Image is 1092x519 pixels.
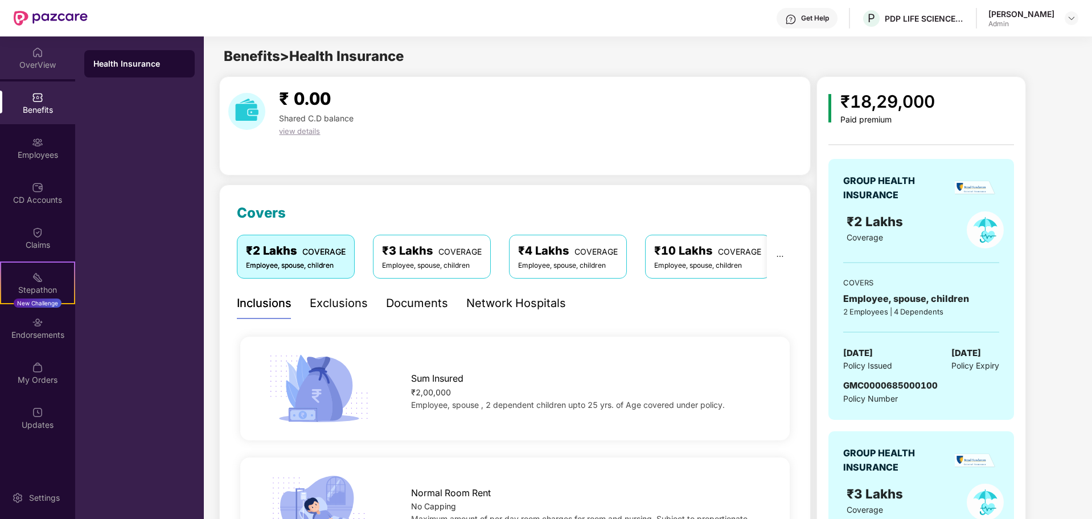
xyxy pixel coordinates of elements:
[951,346,981,360] span: [DATE]
[654,260,761,271] div: Employee, spouse, children
[868,11,875,25] span: P
[466,295,566,312] div: Network Hospitals
[840,88,935,115] div: ₹18,29,000
[279,126,320,136] span: view details
[1067,14,1076,23] img: svg+xml;base64,PHN2ZyBpZD0iRHJvcGRvd24tMzJ4MzIiIHhtbG5zPSJodHRwOi8vd3d3LnczLm9yZy8yMDAwL3N2ZyIgd2...
[246,242,346,260] div: ₹2 Lakhs
[718,247,761,256] span: COVERAGE
[237,205,286,221] span: Covers
[840,115,935,125] div: Paid premium
[265,351,372,426] img: icon
[32,47,43,58] img: svg+xml;base64,PHN2ZyBpZD0iSG9tZSIgeG1sbnM9Imh0dHA6Ly93d3cudzMub3JnLzIwMDAvc3ZnIiB3aWR0aD0iMjAiIG...
[518,260,618,271] div: Employee, spouse, children
[885,13,964,24] div: PDP LIFE SCIENCE LOGISTICS INDIA PRIVATE LIMITED
[843,359,892,372] span: Policy Issued
[14,11,88,26] img: New Pazcare Logo
[785,14,797,25] img: svg+xml;base64,PHN2ZyBpZD0iSGVscC0zMngzMiIgeG1sbnM9Imh0dHA6Ly93d3cudzMub3JnLzIwMDAvc3ZnIiB3aWR0aD...
[411,386,765,399] div: ₹2,00,000
[847,486,906,501] span: ₹3 Lakhs
[843,306,999,317] div: 2 Employees | 4 Dependents
[26,492,63,504] div: Settings
[967,211,1004,248] img: policyIcon
[382,242,482,260] div: ₹3 Lakhs
[843,446,943,475] div: GROUP HEALTH INSURANCE
[246,260,346,271] div: Employee, spouse, children
[93,58,186,70] div: Health Insurance
[228,93,265,130] img: download
[302,247,346,256] span: COVERAGE
[310,295,368,312] div: Exclusions
[951,359,999,372] span: Policy Expiry
[843,394,898,403] span: Policy Number
[32,182,43,193] img: svg+xml;base64,PHN2ZyBpZD0iQ0RfQWNjb3VudHMiIGRhdGEtbmFtZT0iQ0QgQWNjb3VudHMiIHhtbG5zPSJodHRwOi8vd3...
[382,260,482,271] div: Employee, spouse, children
[411,371,463,386] span: Sum Insured
[438,247,482,256] span: COVERAGE
[386,295,448,312] div: Documents
[1,284,74,296] div: Stepathon
[847,232,883,242] span: Coverage
[279,88,331,109] span: ₹ 0.00
[411,400,725,410] span: Employee, spouse , 2 dependent children upto 25 yrs. of Age covered under policy.
[847,505,883,514] span: Coverage
[988,19,1054,28] div: Admin
[843,346,873,360] span: [DATE]
[32,407,43,418] img: svg+xml;base64,PHN2ZyBpZD0iVXBkYXRlZCIgeG1sbnM9Imh0dHA6Ly93d3cudzMub3JnLzIwMDAvc3ZnIiB3aWR0aD0iMj...
[988,9,1054,19] div: [PERSON_NAME]
[518,242,618,260] div: ₹4 Lakhs
[767,235,793,278] button: ellipsis
[32,317,43,328] img: svg+xml;base64,PHN2ZyBpZD0iRW5kb3JzZW1lbnRzIiB4bWxucz0iaHR0cDovL3d3dy53My5vcmcvMjAwMC9zdmciIHdpZH...
[654,242,761,260] div: ₹10 Lakhs
[32,92,43,103] img: svg+xml;base64,PHN2ZyBpZD0iQmVuZWZpdHMiIHhtbG5zPSJodHRwOi8vd3d3LnczLm9yZy8yMDAwL3N2ZyIgd2lkdGg9Ij...
[279,113,354,123] span: Shared C.D balance
[224,48,404,64] span: Benefits > Health Insurance
[776,252,784,260] span: ellipsis
[411,500,765,513] div: No Capping
[843,380,938,391] span: GMC0000685000100
[14,299,61,308] div: New Challenge
[828,94,831,122] img: icon
[32,137,43,148] img: svg+xml;base64,PHN2ZyBpZD0iRW1wbG95ZWVzIiB4bWxucz0iaHR0cDovL3d3dy53My5vcmcvMjAwMC9zdmciIHdpZHRoPS...
[847,214,906,229] span: ₹2 Lakhs
[801,14,829,23] div: Get Help
[32,227,43,238] img: svg+xml;base64,PHN2ZyBpZD0iQ2xhaW0iIHhtbG5zPSJodHRwOi8vd3d3LnczLm9yZy8yMDAwL3N2ZyIgd2lkdGg9IjIwIi...
[32,272,43,283] img: svg+xml;base64,PHN2ZyB4bWxucz0iaHR0cDovL3d3dy53My5vcmcvMjAwMC9zdmciIHdpZHRoPSIyMSIgaGVpZ2h0PSIyMC...
[411,486,491,500] span: Normal Room Rent
[574,247,618,256] span: COVERAGE
[843,277,999,288] div: COVERS
[12,492,23,504] img: svg+xml;base64,PHN2ZyBpZD0iU2V0dGluZy0yMHgyMCIgeG1sbnM9Imh0dHA6Ly93d3cudzMub3JnLzIwMDAvc3ZnIiB3aW...
[843,174,943,202] div: GROUP HEALTH INSURANCE
[843,292,999,306] div: Employee, spouse, children
[237,295,292,312] div: Inclusions
[955,181,995,195] img: insurerLogo
[955,453,995,468] img: insurerLogo
[32,362,43,373] img: svg+xml;base64,PHN2ZyBpZD0iTXlfT3JkZXJzIiBkYXRhLW5hbWU9Ik15IE9yZGVycyIgeG1sbnM9Imh0dHA6Ly93d3cudz...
